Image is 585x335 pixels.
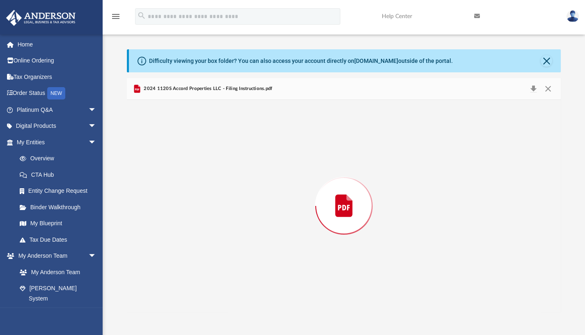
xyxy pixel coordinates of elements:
a: Client Referrals [11,307,105,323]
button: Download [526,83,541,95]
a: Platinum Q&Aarrow_drop_down [6,102,109,118]
div: NEW [47,87,65,99]
a: CTA Hub [11,166,109,183]
button: Close [541,83,555,95]
a: Binder Walkthrough [11,199,109,215]
a: Home [6,36,109,53]
i: search [137,11,146,20]
span: arrow_drop_down [88,134,105,151]
a: Digital Productsarrow_drop_down [6,118,109,134]
a: My Anderson Team [11,264,101,280]
span: arrow_drop_down [88,102,105,118]
div: Preview [127,78,561,312]
a: Tax Due Dates [11,231,109,248]
a: Online Ordering [6,53,109,69]
a: menu [111,16,121,21]
a: Tax Organizers [6,69,109,85]
a: Order StatusNEW [6,85,109,102]
div: Difficulty viewing your box folder? You can also access your account directly on outside of the p... [149,57,453,65]
img: Anderson Advisors Platinum Portal [4,10,78,26]
a: My Blueprint [11,215,105,232]
a: My Anderson Teamarrow_drop_down [6,248,105,264]
button: Close [541,55,552,67]
a: [PERSON_NAME] System [11,280,105,307]
span: arrow_drop_down [88,248,105,265]
a: [DOMAIN_NAME] [354,58,398,64]
a: My Entitiesarrow_drop_down [6,134,109,150]
span: 2024 1120S Accord Properties LLC - Filing Instructions.pdf [142,85,273,92]
i: menu [111,12,121,21]
a: Entity Change Request [11,183,109,199]
a: Overview [11,150,109,167]
img: User Pic [567,10,579,22]
span: arrow_drop_down [88,118,105,135]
